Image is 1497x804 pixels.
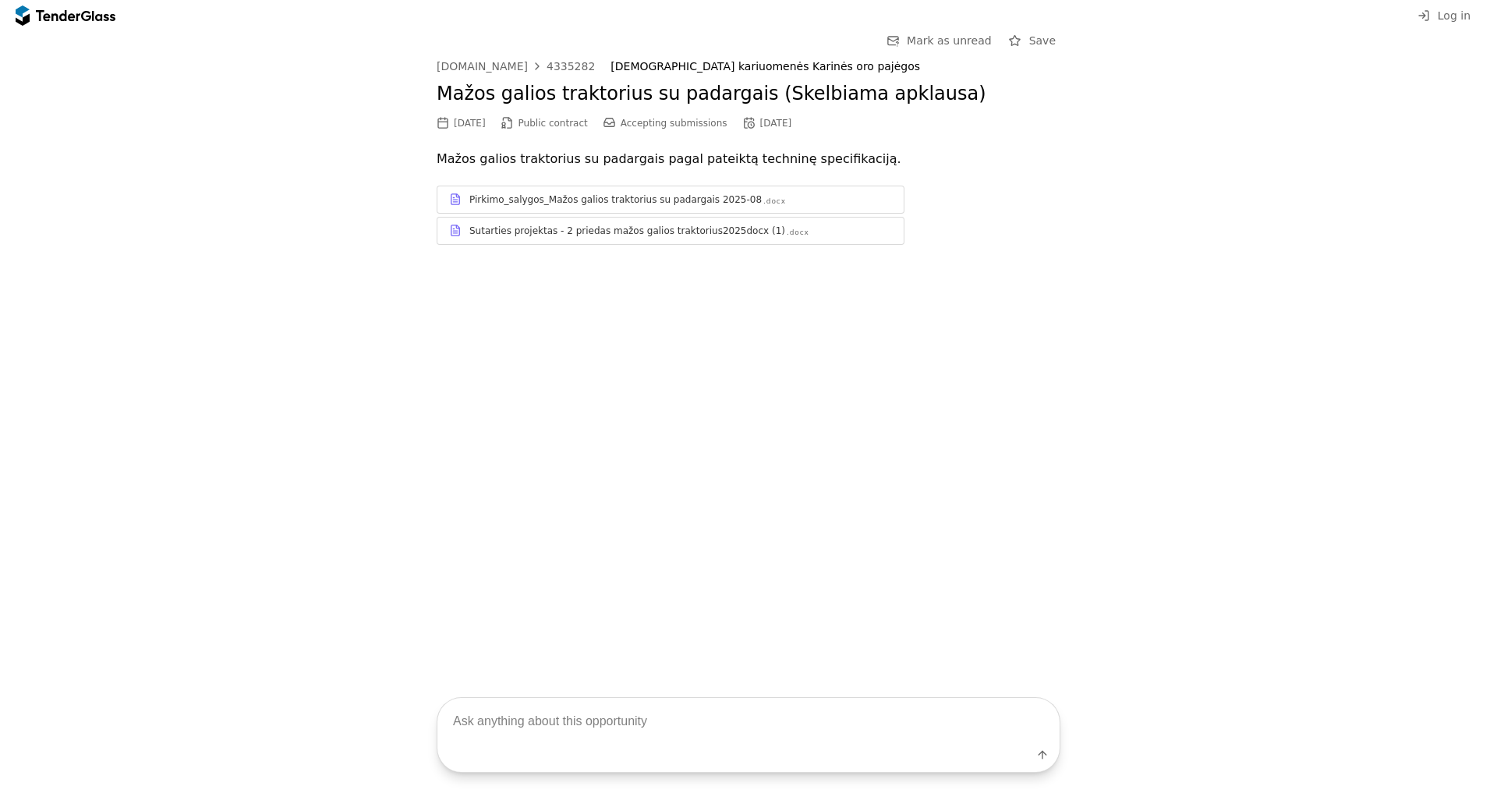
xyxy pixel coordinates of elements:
div: .docx [787,228,809,238]
div: [DEMOGRAPHIC_DATA] kariuomenės Karinės oro pajėgos [610,60,1044,73]
a: Pirkimo_salygos_Mažos galios traktorius su padargais 2025-08.docx [437,186,904,214]
button: Mark as unread [882,31,996,51]
p: Mažos galios traktorius su padargais pagal pateiktą techninę specifikaciją. [437,148,1060,170]
span: Accepting submissions [621,118,727,129]
button: Save [1004,31,1060,51]
a: Sutarties projektas - 2 priedas mažos galios traktorius2025docx (1).docx [437,217,904,245]
div: [DATE] [454,118,486,129]
span: Public contract [518,118,588,129]
h2: Mažos galios traktorius su padargais (Skelbiama apklausa) [437,81,1060,108]
button: Log in [1413,6,1475,26]
div: [DATE] [760,118,792,129]
a: [DOMAIN_NAME]4335282 [437,60,595,73]
span: Save [1029,34,1056,47]
div: Pirkimo_salygos_Mažos galios traktorius su padargais 2025-08 [469,193,762,206]
span: Mark as unread [907,34,992,47]
div: .docx [763,197,786,207]
div: 4335282 [547,61,595,72]
div: [DOMAIN_NAME] [437,61,528,72]
div: Sutarties projektas - 2 priedas mažos galios traktorius2025docx (1) [469,225,785,237]
span: Log in [1438,9,1470,22]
